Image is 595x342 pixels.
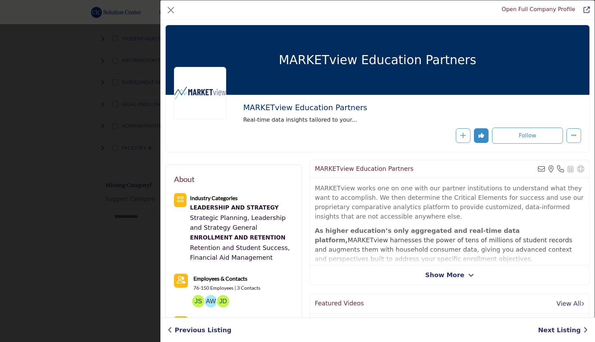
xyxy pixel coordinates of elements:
b: Year Founded [191,316,224,325]
button: No of member icon [174,316,188,330]
a: Next Listing [538,325,588,335]
a: Retention and Student Success, [190,244,290,251]
div: Student recruitment, enrollment management, and retention strategy solutions to optimize student ... [190,233,293,243]
h1: MARKETview Education Partners [279,25,476,95]
span: Show More [425,270,464,280]
button: More Options [566,128,581,143]
h2: MARKETview Education Partners [315,165,414,173]
b: Employees & Contacts [193,275,247,282]
span: Real-time data insights tailored to your goals [243,116,466,124]
a: Redirect to marketview-education-partners [579,5,590,15]
img: marketview-education-partners logo [174,67,226,119]
p: MARKETview works one on one with our partner institutions to understand what they want to accompl... [315,183,584,221]
a: Link of redirect to contact page [174,274,188,288]
button: Redirect to login page [456,128,470,143]
span: MARKETview harnesses the power of tens of millions of student records and augments them with hous... [315,236,572,263]
button: Redirect to login [492,128,563,144]
button: Category Icon [174,193,187,207]
a: View All [556,299,584,308]
button: Redirect to login page [474,128,489,143]
a: Employees & Contacts [193,274,247,283]
a: ENROLLMENT AND RETENTION [190,233,293,243]
a: 76-150 Employees | 3 Contacts [193,284,260,291]
a: Redirect to marketview-education-partners [502,6,575,13]
a: Financial Aid Management [190,254,273,261]
a: Previous Listing [168,325,231,335]
a: Industry Categories [190,194,238,202]
a: LEADERSHIP AND STRATEGY [190,203,293,213]
img: Jackie S. [192,295,205,307]
button: Contact-Employee Icon [174,274,188,288]
div: Institutional effectiveness, strategic planning, and leadership development resources for college... [190,203,293,213]
strong: As [315,227,324,234]
h2: Featured Videos [315,300,364,307]
img: Alex W. [205,295,217,307]
a: Strategic Planning, [190,214,249,221]
img: James D. [217,295,229,307]
strong: higher education’s only aggregated and real-time data platform, [315,227,520,244]
h2: About [174,173,195,185]
button: Close [165,5,176,16]
h2: MARKETview Education Partners [243,103,435,112]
